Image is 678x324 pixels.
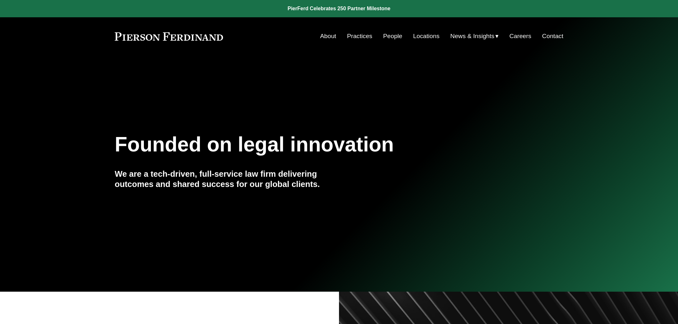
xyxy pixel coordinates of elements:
a: About [320,30,336,42]
h1: Founded on legal innovation [115,133,489,156]
a: Contact [542,30,563,42]
span: News & Insights [450,31,494,42]
a: Careers [509,30,531,42]
a: folder dropdown [450,30,499,42]
a: Locations [413,30,439,42]
a: People [383,30,402,42]
a: Practices [347,30,372,42]
h4: We are a tech-driven, full-service law firm delivering outcomes and shared success for our global... [115,169,339,190]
